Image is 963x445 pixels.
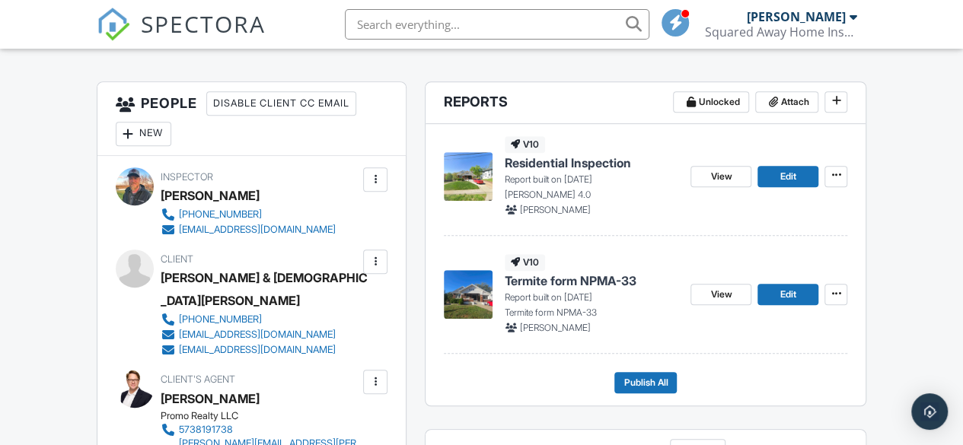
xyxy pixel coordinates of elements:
[179,344,336,356] div: [EMAIL_ADDRESS][DOMAIN_NAME]
[161,342,360,358] a: [EMAIL_ADDRESS][DOMAIN_NAME]
[345,9,649,40] input: Search everything...
[179,424,233,436] div: 5738191738
[161,222,336,237] a: [EMAIL_ADDRESS][DOMAIN_NAME]
[179,208,262,221] div: [PHONE_NUMBER]
[97,82,407,156] h3: People
[161,184,260,207] div: [PERSON_NAME]
[116,122,171,146] div: New
[179,313,262,326] div: [PHONE_NUMBER]
[206,91,356,116] div: Disable Client CC Email
[179,329,336,341] div: [EMAIL_ADDRESS][DOMAIN_NAME]
[161,171,213,183] span: Inspector
[179,224,336,236] div: [EMAIL_ADDRESS][DOMAIN_NAME]
[161,422,360,437] a: 5738191738
[705,24,857,40] div: Squared Away Home Inspections
[161,253,193,265] span: Client
[161,327,360,342] a: [EMAIL_ADDRESS][DOMAIN_NAME]
[97,8,130,41] img: The Best Home Inspection Software - Spectora
[161,207,336,222] a: [PHONE_NUMBER]
[161,373,235,385] span: Client's Agent
[97,21,266,52] a: SPECTORA
[161,410,372,422] div: Promo Realty LLC
[161,312,360,327] a: [PHONE_NUMBER]
[161,266,372,312] div: [PERSON_NAME] & [DEMOGRAPHIC_DATA][PERSON_NAME]
[141,8,266,40] span: SPECTORA
[911,393,948,430] div: Open Intercom Messenger
[747,9,846,24] div: [PERSON_NAME]
[161,387,260,410] a: [PERSON_NAME]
